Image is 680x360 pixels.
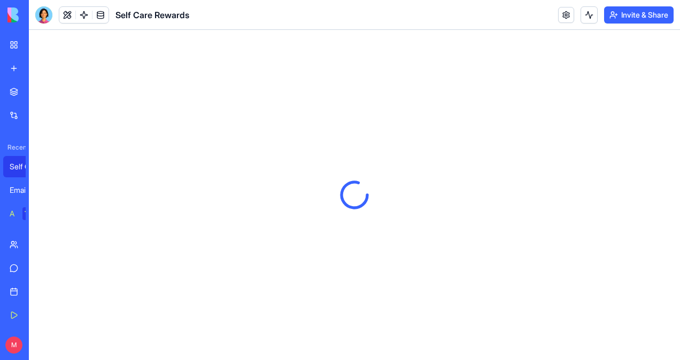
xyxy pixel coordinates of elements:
span: Recent [3,143,26,152]
button: Invite & Share [604,6,674,24]
a: Self Care Rewards [3,156,46,177]
div: AI Logo Generator [10,208,15,219]
span: M [5,336,22,354]
div: TRY [22,207,40,220]
div: Email Marketing Generator [10,185,40,195]
img: logo [7,7,74,22]
div: Self Care Rewards [10,161,40,172]
span: Self Care Rewards [115,9,189,21]
a: Email Marketing Generator [3,179,46,201]
a: AI Logo GeneratorTRY [3,203,46,224]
